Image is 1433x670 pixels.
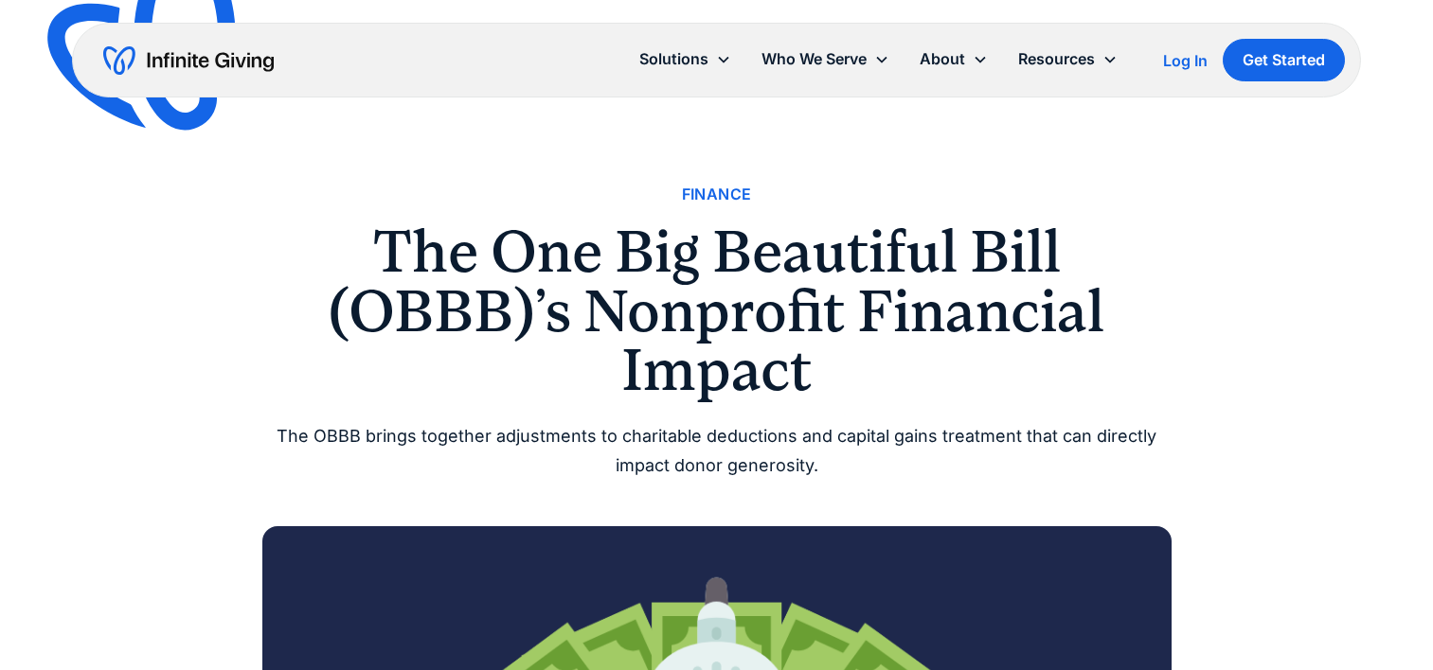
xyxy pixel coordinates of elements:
div: The OBBB brings together adjustments to charitable deductions and capital gains treatment that ca... [262,422,1172,480]
div: Resources [1018,46,1095,72]
div: Log In [1163,53,1208,68]
a: Finance [682,182,752,207]
div: Resources [1003,39,1133,79]
h1: The One Big Beautiful Bill (OBBB)’s Nonprofit Financial Impact [262,222,1172,399]
div: Who We Serve [746,39,905,79]
div: Solutions [624,39,746,79]
div: About [920,46,965,72]
div: Solutions [639,46,708,72]
a: Get Started [1223,39,1345,81]
div: About [905,39,1003,79]
div: Who We Serve [761,46,867,72]
a: home [103,45,274,76]
a: Log In [1163,49,1208,72]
